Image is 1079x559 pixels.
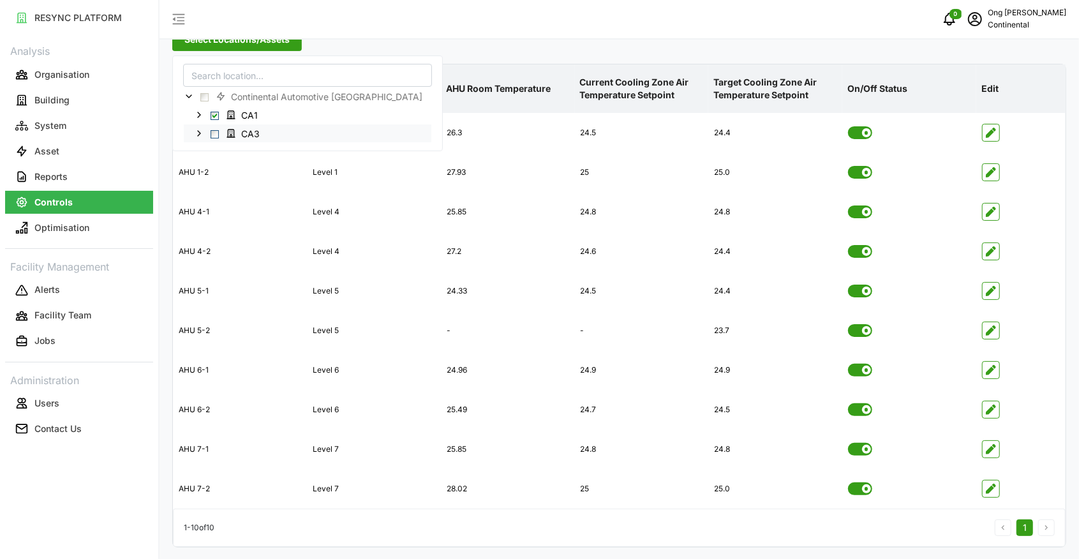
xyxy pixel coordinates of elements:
div: AHU 1-2 [174,157,306,188]
div: 25.85 [442,434,574,465]
a: Organisation [5,62,153,87]
span: CA1 [221,108,267,123]
p: Asset [34,145,59,158]
div: 24.8 [709,434,842,465]
div: 24.8 [576,197,708,228]
div: Level 5 [308,276,440,307]
div: Level 4 [308,197,440,228]
div: AHU 7-2 [174,473,306,505]
p: Users [34,397,59,410]
div: 24.7 [576,394,708,426]
p: Organisation [34,68,89,81]
button: schedule [962,6,988,32]
button: Organisation [5,63,153,86]
p: Target Cooling Zone Air Temperature Setpoint [711,66,840,112]
p: Jobs [34,334,56,347]
div: 24.8 [576,434,708,465]
div: AHU 4-1 [174,197,306,228]
div: 25.85 [442,197,574,228]
div: Level 7 [308,434,440,465]
div: 25.0 [709,157,842,188]
input: Search location... [183,64,432,87]
button: RESYNC PLATFORM [5,6,153,29]
span: Select CA1 [211,112,219,120]
div: Level 6 [308,394,440,426]
div: 24.4 [709,276,842,307]
div: Level 6 [308,355,440,386]
a: Users [5,391,153,416]
span: Select Continental Automotive Singapore [200,93,209,101]
div: Level 4 [308,236,440,267]
div: 25 [576,157,708,188]
p: Optimisation [34,221,89,234]
p: RESYNC PLATFORM [34,11,122,24]
div: 24.33 [442,276,574,307]
button: Asset [5,140,153,163]
div: - [576,315,708,347]
a: Jobs [5,329,153,354]
div: 27.93 [442,157,574,188]
div: Level 1 [308,157,440,188]
div: 24.8 [709,197,842,228]
span: 0 [954,10,958,19]
div: AHU 4-2 [174,236,306,267]
button: notifications [937,6,962,32]
span: CA3 [241,128,260,140]
span: Continental Automotive Singapore [211,89,431,105]
a: Alerts [5,278,153,303]
p: Alerts [34,283,60,296]
a: Optimisation [5,215,153,241]
button: System [5,114,153,137]
div: - [442,315,574,347]
p: Continental [988,19,1066,31]
a: Asset [5,138,153,164]
button: Users [5,392,153,415]
p: Facility Management [5,257,153,275]
div: 24.4 [709,117,842,149]
p: System [34,119,66,132]
div: 24.5 [709,394,842,426]
div: 25.49 [442,394,574,426]
div: 26.3 [442,117,574,149]
button: Controls [5,191,153,214]
div: AHU 5-2 [174,315,306,347]
p: AHU Room Temperature [443,72,572,105]
p: Edit [979,72,1063,105]
div: 28.02 [442,473,574,505]
p: Controls [34,196,73,209]
p: Administration [5,370,153,389]
a: System [5,113,153,138]
div: 24.6 [576,236,708,267]
a: Controls [5,190,153,215]
p: On/Off Status [845,72,974,105]
p: Current Cooling Zone Air Temperature Setpoint [577,66,706,112]
button: Contact Us [5,417,153,440]
button: Facility Team [5,304,153,327]
a: Contact Us [5,416,153,442]
div: 24.5 [576,117,708,149]
div: Select Locations/Assets [172,56,443,151]
span: CA3 [221,126,269,141]
button: Alerts [5,279,153,302]
div: 25 [576,473,708,505]
div: AHU 5-1 [174,276,306,307]
button: Jobs [5,330,153,353]
div: AHU 7-1 [174,434,306,465]
div: 23.7 [709,315,842,347]
div: 24.4 [709,236,842,267]
p: Ong [PERSON_NAME] [988,7,1066,19]
p: Reports [34,170,68,183]
div: 25.0 [709,473,842,505]
button: 1 [1016,519,1033,536]
p: Building [34,94,70,107]
a: RESYNC PLATFORM [5,5,153,31]
span: Select CA3 [211,130,219,138]
span: CA1 [241,110,258,123]
a: Reports [5,164,153,190]
p: Contact Us [34,422,82,435]
p: 1 - 10 of 10 [184,522,214,534]
button: Building [5,89,153,112]
div: 24.9 [709,355,842,386]
div: Level 5 [308,315,440,347]
p: Analysis [5,41,153,59]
